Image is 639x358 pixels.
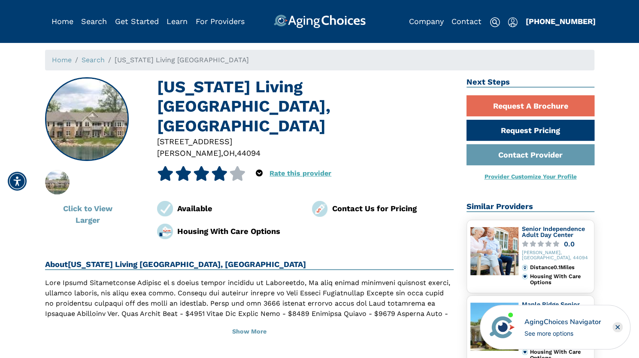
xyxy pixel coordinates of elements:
[51,17,73,26] a: Home
[237,147,260,159] div: 44094
[564,241,575,247] div: 0.0
[524,317,601,327] div: AgingChoices Navigator
[52,56,72,64] a: Home
[36,170,79,194] img: Ohio Living Breckenridge Village, Willoughby OH
[530,264,590,270] div: Distance 0.1 Miles
[45,260,454,270] h2: About [US_STATE] Living [GEOGRAPHIC_DATA], [GEOGRAPHIC_DATA]
[508,17,518,27] img: user-icon.svg
[273,15,365,28] img: AgingChoices
[490,17,500,27] img: search-icon.svg
[81,15,107,28] div: Popover trigger
[45,198,131,231] button: Click to View Larger
[167,17,188,26] a: Learn
[466,144,594,165] a: Contact Provider
[508,15,518,28] div: Popover trigger
[466,202,594,212] h2: Similar Providers
[45,78,128,161] img: Ohio Living Breckenridge Village, Willoughby OH
[221,149,223,158] span: ,
[522,241,591,247] a: 0.0
[466,95,594,116] a: Request A Brochure
[522,349,528,355] img: primary.svg
[526,17,596,26] a: [PHONE_NUMBER]
[466,77,594,88] h2: Next Steps
[177,203,299,214] div: Available
[223,149,235,158] span: OH
[115,56,249,64] span: [US_STATE] Living [GEOGRAPHIC_DATA]
[115,17,159,26] a: Get Started
[524,329,601,338] div: See more options
[522,250,591,261] div: [PERSON_NAME], [GEOGRAPHIC_DATA], 44094
[451,17,482,26] a: Contact
[530,273,590,286] div: Housing With Care Options
[522,264,528,270] img: distance.svg
[82,56,105,64] a: Search
[81,17,107,26] a: Search
[522,301,580,314] a: Maple Ridge Senior Living
[256,166,263,181] div: Popover trigger
[332,203,454,214] div: Contact Us for Pricing
[45,50,594,70] nav: breadcrumb
[196,17,245,26] a: For Providers
[466,120,594,141] a: Request Pricing
[177,225,299,237] div: Housing With Care Options
[235,149,237,158] span: ,
[612,322,623,332] div: Close
[157,77,454,136] h1: [US_STATE] Living [GEOGRAPHIC_DATA], [GEOGRAPHIC_DATA]
[270,169,331,177] a: Rate this provider
[8,172,27,191] div: Accessibility Menu
[522,273,528,279] img: primary.svg
[409,17,444,26] a: Company
[157,136,454,147] div: [STREET_ADDRESS]
[45,322,454,341] button: Show More
[488,312,517,342] img: avatar
[522,225,585,238] a: Senior Independence Adult Day Center
[484,173,576,180] a: Provider Customize Your Profile
[157,149,221,158] span: [PERSON_NAME]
